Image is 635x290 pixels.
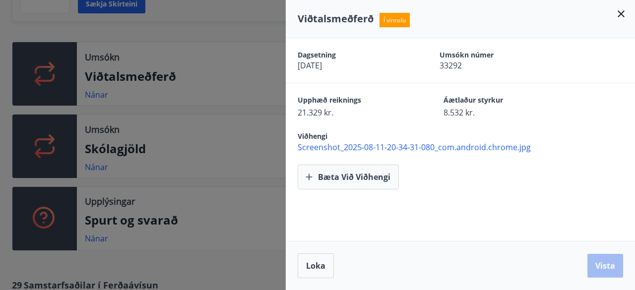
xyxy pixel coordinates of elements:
button: Bæta við viðhengi [298,165,399,189]
span: Upphæð reiknings [298,95,409,107]
span: Viðtalsmeðferð [298,12,374,25]
span: [DATE] [298,60,405,71]
span: Loka [306,260,325,271]
span: Áætlaður styrkur [444,95,555,107]
span: Í vinnslu [380,13,410,27]
span: 21.329 kr. [298,107,409,118]
span: 8.532 kr. [444,107,555,118]
span: 33292 [440,60,547,71]
span: Umsókn númer [440,50,547,60]
span: Screenshot_2025-08-11-20-34-31-080_com.android.chrome.jpg [298,142,635,153]
span: Dagsetning [298,50,405,60]
button: Loka [298,253,334,278]
span: Viðhengi [298,131,327,141]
